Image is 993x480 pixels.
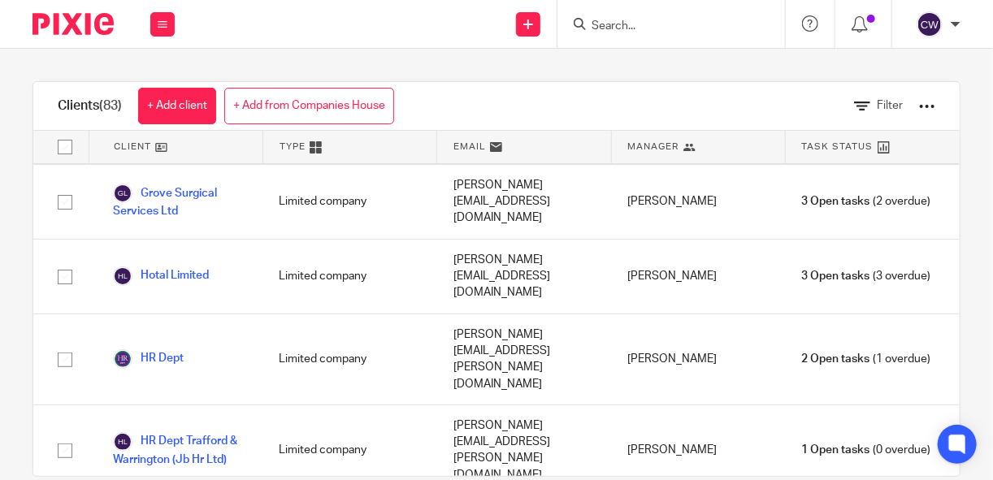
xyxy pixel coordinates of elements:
span: Client [114,140,151,154]
div: Limited company [262,314,436,404]
img: svg%3E [917,11,943,37]
span: (0 overdue) [802,442,930,458]
span: Task Status [802,140,874,154]
span: 2 Open tasks [802,351,870,367]
span: Filter [877,100,903,111]
span: (83) [99,99,122,112]
div: [PERSON_NAME][EMAIL_ADDRESS][DOMAIN_NAME] [437,240,611,314]
a: Hotal Limited [113,266,209,286]
span: (3 overdue) [802,268,930,284]
div: [PERSON_NAME][EMAIL_ADDRESS][DOMAIN_NAME] [437,165,611,239]
img: svg%3E [113,266,132,286]
span: Email [453,140,486,154]
span: (1 overdue) [802,351,930,367]
div: [PERSON_NAME][EMAIL_ADDRESS][PERSON_NAME][DOMAIN_NAME] [437,314,611,404]
a: Grove Surgical Services Ltd [113,184,246,219]
input: Select all [50,132,80,162]
div: [PERSON_NAME] [611,240,785,314]
div: Limited company [262,165,436,239]
span: 1 Open tasks [802,442,870,458]
span: 3 Open tasks [802,193,870,210]
a: + Add from Companies House [224,88,394,124]
a: HR Dept Trafford & Warrington (Jb Hr Ltd) [113,432,246,468]
span: Type [280,140,306,154]
img: Pixie [33,13,114,35]
img: Logo.png [113,349,132,369]
span: Manager [628,140,679,154]
div: [PERSON_NAME] [611,165,785,239]
h1: Clients [58,97,122,115]
span: (2 overdue) [802,193,930,210]
a: HR Dept [113,349,184,369]
img: svg%3E [113,184,132,203]
a: + Add client [138,88,216,124]
input: Search [590,19,736,34]
span: 3 Open tasks [802,268,870,284]
div: [PERSON_NAME] [611,314,785,404]
img: svg%3E [113,432,132,452]
div: Limited company [262,240,436,314]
